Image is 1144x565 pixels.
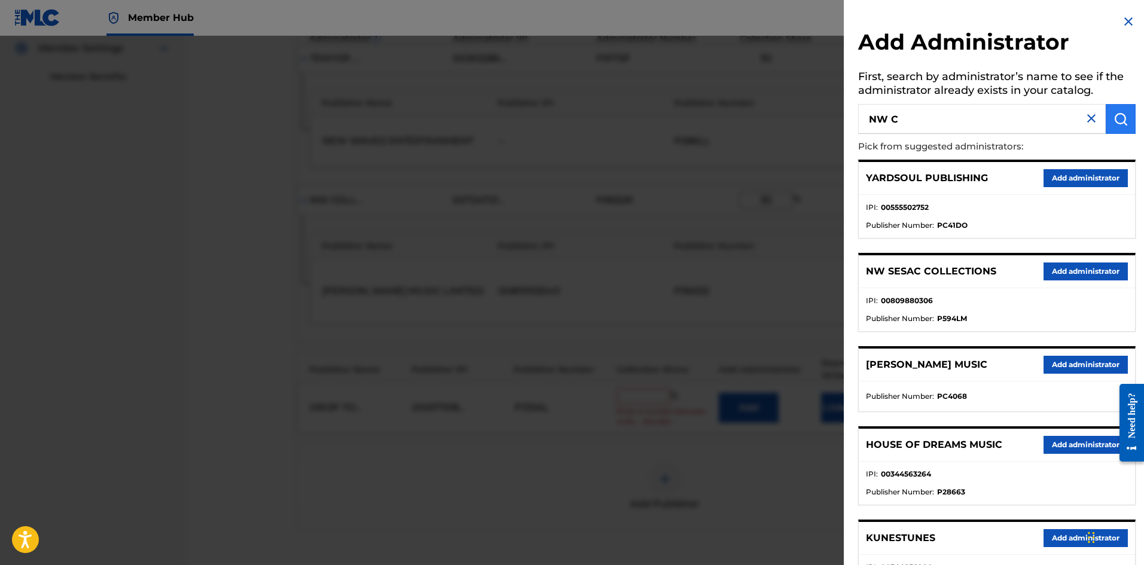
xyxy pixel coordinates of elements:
img: Top Rightsholder [106,11,121,25]
h2: Add Administrator [858,29,1136,59]
p: KUNESTUNES [866,531,935,545]
span: Publisher Number : [866,313,934,324]
p: [PERSON_NAME] MUSIC [866,358,987,372]
p: Pick from suggested administrators: [858,134,1067,160]
button: Add administrator [1044,262,1128,280]
span: Member Hub [128,11,194,25]
p: HOUSE OF DREAMS MUSIC [866,438,1002,452]
h5: First, search by administrator’s name to see if the administrator already exists in your catalog. [858,66,1136,104]
img: MLC Logo [14,9,60,26]
strong: 00555502752 [881,202,929,213]
iframe: Chat Widget [1084,508,1144,565]
p: YARDSOUL PUBLISHING [866,171,988,185]
img: Search Works [1114,112,1128,126]
button: Add administrator [1044,436,1128,454]
span: IPI : [866,295,878,306]
button: Add administrator [1044,529,1128,547]
button: Add administrator [1044,356,1128,374]
span: Publisher Number : [866,487,934,497]
strong: 00809880306 [881,295,933,306]
strong: P28663 [937,487,965,497]
strong: PC41DO [937,220,968,231]
span: IPI : [866,469,878,480]
strong: P594LM [937,313,967,324]
strong: 00344563264 [881,469,931,480]
span: IPI : [866,202,878,213]
p: NW SESAC COLLECTIONS [866,264,996,279]
button: Add administrator [1044,169,1128,187]
span: Publisher Number : [866,220,934,231]
input: Search administrator’s name [858,104,1106,134]
div: Drag [1088,520,1095,555]
img: close [1084,111,1099,126]
span: Publisher Number : [866,391,934,402]
iframe: Resource Center [1111,375,1144,471]
strong: PC4068 [937,391,967,402]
